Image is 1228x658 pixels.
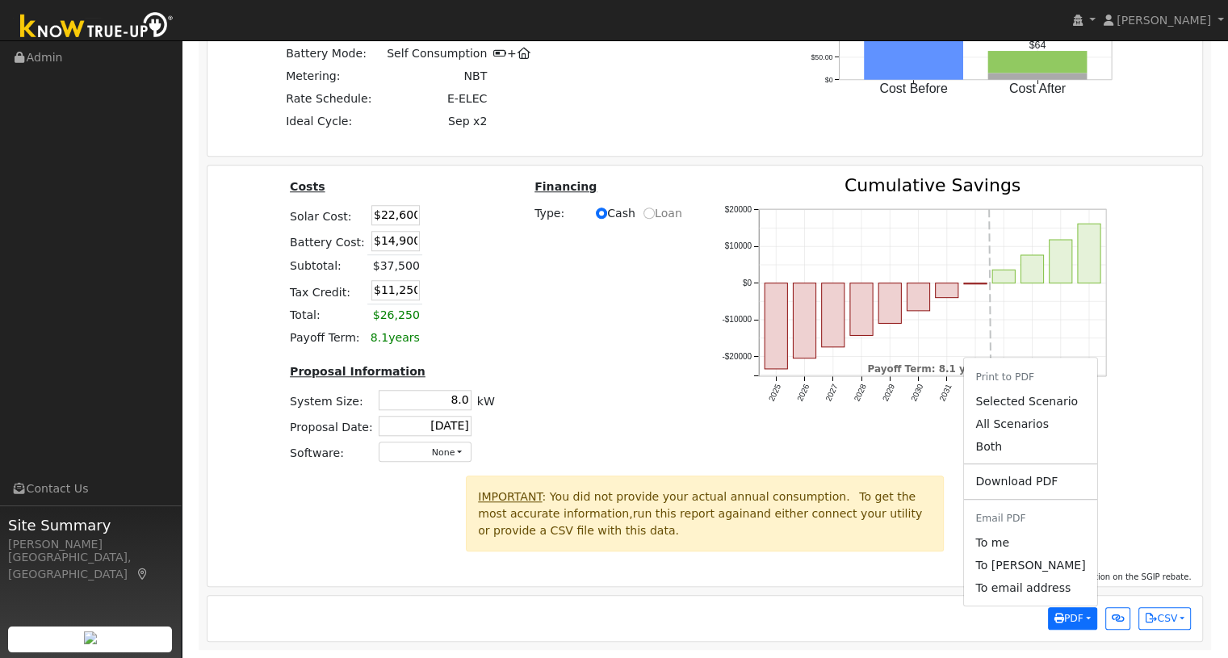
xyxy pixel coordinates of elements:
[964,470,1096,492] a: Download PDF
[1009,82,1067,95] text: Cost After
[880,82,949,95] text: Cost Before
[490,43,534,65] td: +
[811,53,833,61] text: $50.00
[287,387,376,413] td: System Size:
[8,514,173,536] span: Site Summary
[964,435,1096,458] a: Both
[534,205,589,222] span: Type:
[12,9,182,45] img: Know True-Up
[474,387,497,413] td: kW
[1029,40,1046,51] text: $64
[725,241,752,250] text: $10000
[478,490,542,503] u: IMPORTANT
[767,382,783,402] text: 2025
[964,505,1096,532] li: Email PDF
[1078,224,1100,283] rect: onclick=""
[596,207,607,219] input: Cash
[287,413,376,438] td: Proposal Date:
[938,382,954,402] text: 2031
[287,438,376,464] td: Software:
[988,51,1088,73] rect: onclick=""
[384,88,490,111] td: E-ELEC
[853,382,869,402] text: 2028
[287,254,368,278] td: Subtotal:
[794,283,816,358] rect: onclick=""
[290,365,425,378] u: Proposal Information
[964,554,1096,576] a: ferrieraeric@gmail.com
[878,283,901,324] rect: onclick=""
[384,65,490,88] td: NBT
[936,283,958,298] rect: onclick=""
[287,278,368,304] td: Tax Credit:
[795,382,811,402] text: 2026
[1138,607,1191,630] button: CSV
[964,390,1096,413] a: Selected Scenario
[1050,240,1072,283] rect: onclick=""
[384,43,490,65] td: Self Consumption
[964,531,1096,554] a: jasonp@solarnegotiators.com
[881,382,897,402] text: 2029
[643,205,682,222] label: Loan
[448,115,487,128] span: Sep x2
[287,228,368,254] td: Battery Cost:
[868,363,990,375] text: Payoff Term: 8.1 years
[367,254,422,278] td: $37,500
[466,476,944,551] div: : You did not provide your actual annual consumption. To get the most accurate information, and e...
[743,279,752,287] text: $0
[534,180,597,193] u: Financing
[723,315,752,324] text: -$10000
[723,352,752,361] text: -$20000
[596,205,635,222] label: Cash
[909,382,925,402] text: 2030
[992,270,1015,283] rect: onclick=""
[287,202,368,228] td: Solar Cost:
[633,507,750,520] span: run this report again
[379,442,472,462] button: None
[850,283,873,336] rect: onclick=""
[964,413,1096,435] a: All Scenarios
[367,327,422,350] td: years
[964,576,1096,599] a: To email address
[824,382,840,402] text: 2027
[283,111,384,133] td: Ideal Cycle:
[1054,613,1083,624] span: PDF
[964,363,1096,390] li: Print to PDF
[822,283,845,347] rect: onclick=""
[725,205,752,214] text: $20000
[845,175,1021,195] text: Cumulative Savings
[825,75,833,83] text: $0
[371,331,388,344] span: 8.1
[8,549,173,583] div: [GEOGRAPHIC_DATA], [GEOGRAPHIC_DATA]
[290,180,325,193] u: Costs
[907,283,930,311] rect: onclick=""
[136,568,150,580] a: Map
[964,283,987,284] rect: onclick=""
[8,536,173,553] div: [PERSON_NAME]
[1048,607,1097,630] button: PDF
[283,88,384,111] td: Rate Schedule:
[283,65,384,88] td: Metering:
[283,43,384,65] td: Battery Mode:
[988,73,1088,79] rect: onclick=""
[643,207,655,219] input: Loan
[84,631,97,644] img: retrieve
[287,327,368,350] td: Payoff Term:
[367,304,422,327] td: $26,250
[765,283,788,369] rect: onclick=""
[1105,607,1130,630] button: Generate Report Link
[1021,255,1044,283] rect: onclick=""
[287,304,368,327] td: Total:
[1117,14,1211,27] span: [PERSON_NAME]
[1008,572,1192,581] span: Click here for information on the SGIP rebate.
